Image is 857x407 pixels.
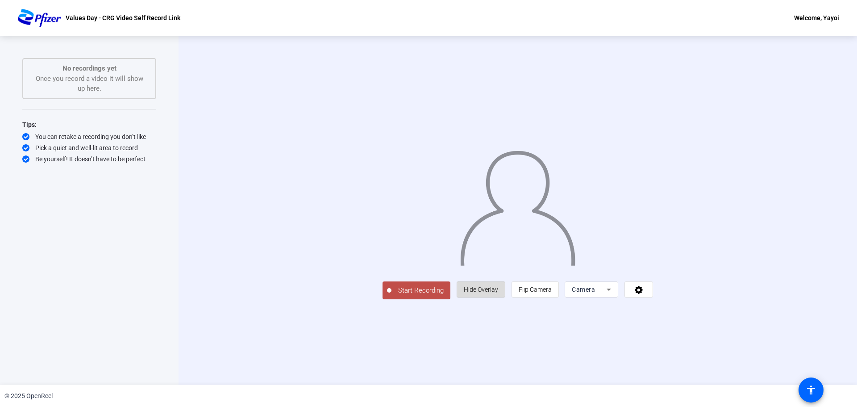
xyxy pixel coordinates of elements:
[457,281,505,298] button: Hide Overlay
[22,143,156,152] div: Pick a quiet and well-lit area to record
[512,281,559,298] button: Flip Camera
[4,391,53,401] div: © 2025 OpenReel
[519,286,552,293] span: Flip Camera
[66,13,180,23] p: Values Day - CRG Video Self Record Link
[794,13,839,23] div: Welcome, Yayoi
[459,144,576,266] img: overlay
[806,385,816,395] mat-icon: accessibility
[18,9,61,27] img: OpenReel logo
[22,155,156,164] div: Be yourself! It doesn’t have to be perfect
[32,63,146,94] div: Once you record a video it will show up here.
[22,119,156,130] div: Tips:
[391,285,450,296] span: Start Recording
[32,63,146,74] p: No recordings yet
[22,132,156,141] div: You can retake a recording you don’t like
[464,286,498,293] span: Hide Overlay
[572,286,595,293] span: Camera
[383,281,450,299] button: Start Recording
